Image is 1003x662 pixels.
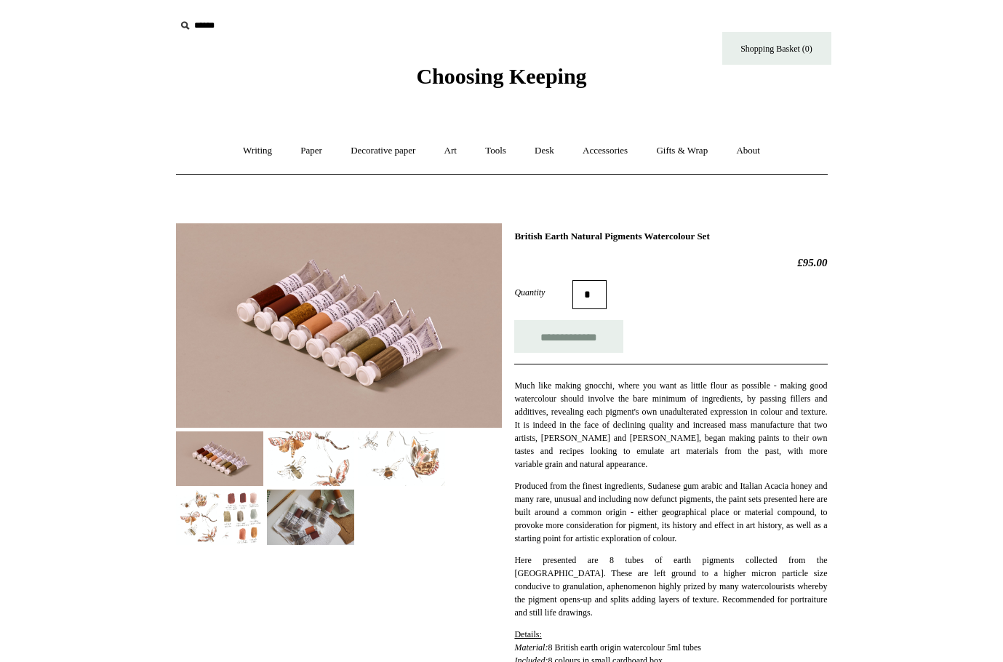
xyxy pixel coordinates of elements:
[431,132,470,170] a: Art
[514,629,541,639] span: Details:
[472,132,519,170] a: Tools
[176,431,263,486] img: British Earth Natural Pigments Watercolour Set
[230,132,285,170] a: Writing
[514,231,827,242] h1: British Earth Natural Pigments Watercolour Set
[723,132,773,170] a: About
[643,132,721,170] a: Gifts & Wrap
[514,554,827,619] p: Here presented are 8 tubes of earth pigments collected from the [GEOGRAPHIC_DATA]. These are left...
[570,132,641,170] a: Accessories
[416,76,586,86] a: Choosing Keeping
[287,132,335,170] a: Paper
[514,286,572,299] label: Quantity
[267,431,354,486] img: British Earth Natural Pigments Watercolour Set
[514,479,827,545] p: Produced from the finest ingredients, Sudanese gum arabic and Italian Acacia honey and many rare,...
[514,379,827,471] p: Much like making gnocchi, where you want as little flour as possible - making good watercolour sh...
[358,431,445,486] img: British Earth Natural Pigments Watercolour Set
[416,64,586,88] span: Choosing Keeping
[176,223,502,428] img: British Earth Natural Pigments Watercolour Set
[514,256,827,269] h2: £95.00
[337,132,428,170] a: Decorative paper
[514,581,827,618] span: phenomenon highly prized by many watercolourists whereby the pigment opens-up and splits adding l...
[176,490,263,544] img: British Earth Natural Pigments Watercolour Set
[522,132,567,170] a: Desk
[722,32,831,65] a: Shopping Basket (0)
[267,490,354,544] img: British Earth Natural Pigments Watercolour Set
[514,642,548,653] em: Material:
